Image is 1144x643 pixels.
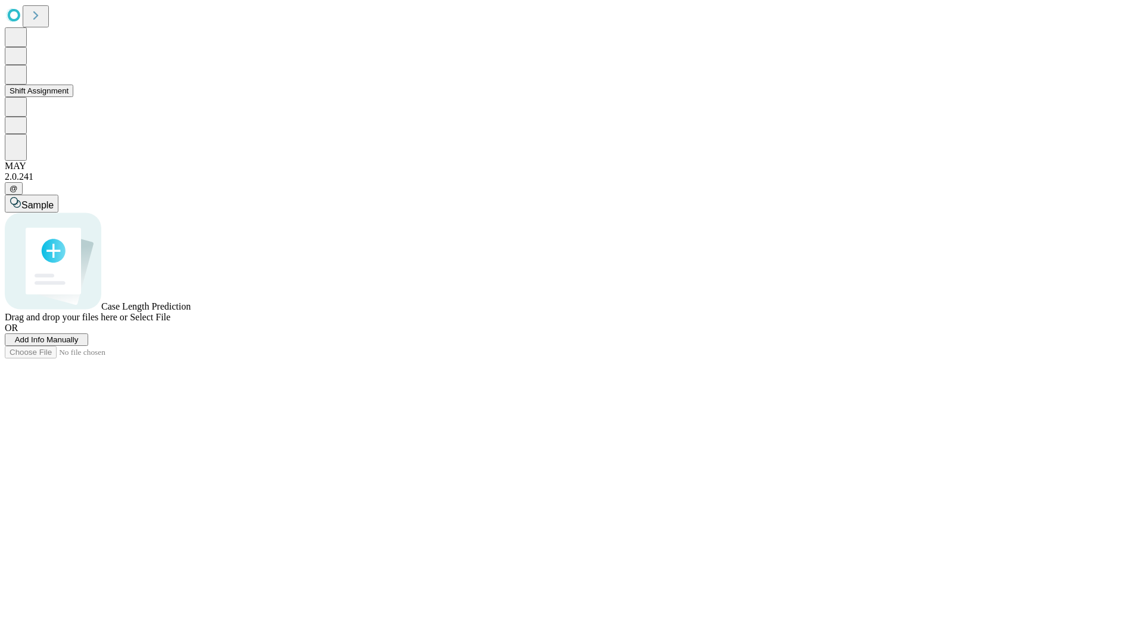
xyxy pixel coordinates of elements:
[130,312,170,322] span: Select File
[5,182,23,195] button: @
[101,301,191,311] span: Case Length Prediction
[5,312,128,322] span: Drag and drop your files here or
[21,200,54,210] span: Sample
[5,85,73,97] button: Shift Assignment
[10,184,18,193] span: @
[5,171,1139,182] div: 2.0.241
[5,323,18,333] span: OR
[5,333,88,346] button: Add Info Manually
[5,195,58,213] button: Sample
[15,335,79,344] span: Add Info Manually
[5,161,1139,171] div: MAY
